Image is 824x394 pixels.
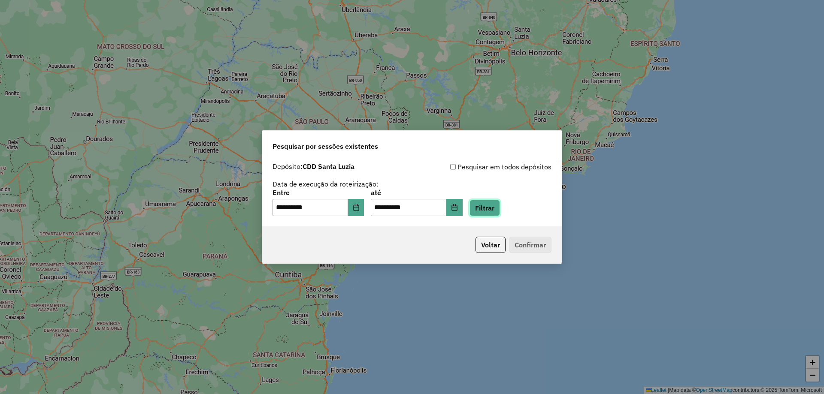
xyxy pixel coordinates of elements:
button: Voltar [476,237,506,253]
strong: CDD Santa Luzia [303,162,354,171]
span: Pesquisar por sessões existentes [273,141,378,151]
div: Pesquisar em todos depósitos [412,162,551,172]
label: Entre [273,187,364,198]
button: Filtrar [470,200,500,216]
label: Data de execução da roteirização: [273,179,379,189]
button: Choose Date [348,199,364,216]
button: Choose Date [446,199,463,216]
label: até [371,187,462,198]
label: Depósito: [273,161,354,171]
